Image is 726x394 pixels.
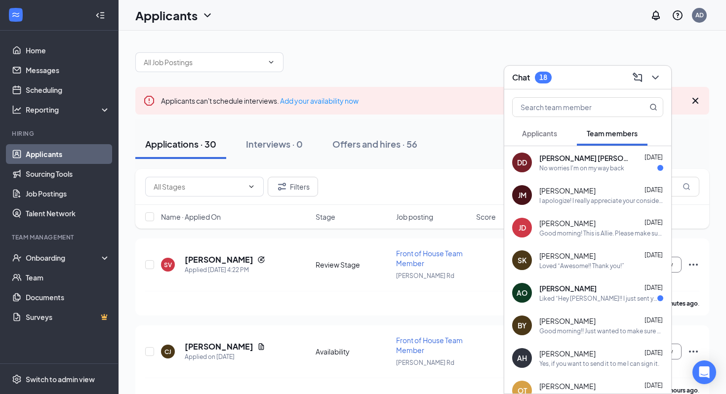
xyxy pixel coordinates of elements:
[267,58,275,66] svg: ChevronDown
[476,212,496,222] span: Score
[12,374,22,384] svg: Settings
[645,284,663,291] span: [DATE]
[145,138,216,150] div: Applications · 30
[143,95,155,107] svg: Error
[144,57,263,68] input: All Job Postings
[26,307,110,327] a: SurveysCrown
[12,129,108,138] div: Hiring
[649,72,661,83] svg: ChevronDown
[185,352,265,362] div: Applied on [DATE]
[518,320,526,330] div: BY
[649,103,657,111] svg: MagnifyingGlass
[257,343,265,351] svg: Document
[280,96,359,105] a: Add your availability now
[185,341,253,352] h5: [PERSON_NAME]
[161,212,221,222] span: Name · Applied On
[185,265,265,275] div: Applied [DATE] 4:22 PM
[539,164,624,172] div: No worries I'm on my way back
[161,96,359,105] span: Applicants can't schedule interviews.
[513,98,630,117] input: Search team member
[316,260,390,270] div: Review Stage
[396,249,463,268] span: Front of House Team Member
[517,353,527,363] div: AH
[587,129,638,138] span: Team members
[396,336,463,355] span: Front of House Team Member
[539,359,659,368] div: Yes, if you want to send it to me I can sign it.
[257,256,265,264] svg: Reapply
[26,268,110,287] a: Team
[12,233,108,241] div: Team Management
[539,73,547,81] div: 18
[632,72,644,83] svg: ComposeMessage
[316,347,390,356] div: Availability
[396,272,454,279] span: [PERSON_NAME] Rd
[26,164,110,184] a: Sourcing Tools
[645,349,663,356] span: [DATE]
[26,184,110,203] a: Job Postings
[518,190,526,200] div: JM
[26,287,110,307] a: Documents
[645,382,663,389] span: [DATE]
[630,70,645,85] button: ComposeMessage
[12,105,22,115] svg: Analysis
[247,183,255,191] svg: ChevronDown
[645,154,663,161] span: [DATE]
[246,138,303,150] div: Interviews · 0
[645,251,663,259] span: [DATE]
[539,349,596,358] span: [PERSON_NAME]
[539,316,596,326] span: [PERSON_NAME]
[650,9,662,21] svg: Notifications
[26,144,110,164] a: Applicants
[26,80,110,100] a: Scheduling
[518,255,526,265] div: SK
[645,219,663,226] span: [DATE]
[683,183,690,191] svg: MagnifyingGlass
[202,9,213,21] svg: ChevronDown
[539,218,596,228] span: [PERSON_NAME]
[185,254,253,265] h5: [PERSON_NAME]
[695,11,704,19] div: AD
[655,300,698,307] b: 15 minutes ago
[645,316,663,324] span: [DATE]
[519,223,526,233] div: JD
[154,181,243,192] input: All Stages
[517,288,527,298] div: AO
[662,387,698,394] b: 21 hours ago
[332,138,417,150] div: Offers and hires · 56
[396,359,454,366] span: [PERSON_NAME] Rd
[672,9,684,21] svg: QuestionInfo
[539,283,597,293] span: [PERSON_NAME]
[689,95,701,107] svg: Cross
[11,10,21,20] svg: WorkstreamLogo
[26,203,110,223] a: Talent Network
[539,381,596,391] span: [PERSON_NAME]
[164,348,171,356] div: CJ
[26,374,95,384] div: Switch to admin view
[316,212,335,222] span: Stage
[539,294,657,303] div: Liked “Hey [PERSON_NAME]!! I just sent your onboarding paperwork to you. I you have any questions...
[26,40,110,60] a: Home
[26,105,111,115] div: Reporting
[539,251,596,261] span: [PERSON_NAME]
[539,229,663,237] div: Good morning! This is Allie. Please make sure you complete all your paperwork tasks before you ar...
[645,186,663,194] span: [DATE]
[95,10,105,20] svg: Collapse
[539,262,624,270] div: Loved “Awesome!! Thank you!”
[692,360,716,384] div: Open Intercom Messenger
[539,327,663,335] div: Good morning!! Just wanted to make sure you received your onboarding paperwork.
[539,153,628,163] span: [PERSON_NAME] [PERSON_NAME]
[539,186,596,196] span: [PERSON_NAME]
[687,259,699,271] svg: Ellipses
[512,72,530,83] h3: Chat
[396,212,433,222] span: Job posting
[135,7,198,24] h1: Applicants
[517,158,527,167] div: DD
[687,346,699,357] svg: Ellipses
[26,60,110,80] a: Messages
[12,253,22,263] svg: UserCheck
[276,181,288,193] svg: Filter
[268,177,318,197] button: Filter Filters
[26,253,102,263] div: Onboarding
[539,197,663,205] div: I apologize! I really appreciate your consideration.
[164,261,172,269] div: SV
